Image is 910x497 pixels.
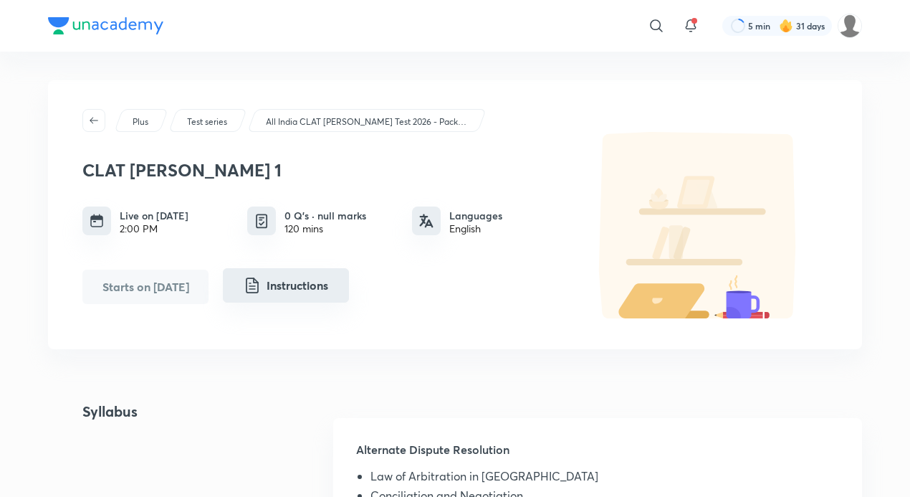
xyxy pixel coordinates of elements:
[419,214,434,228] img: languages
[838,14,862,38] img: Adithyan
[779,19,793,33] img: streak
[185,115,230,128] a: Test series
[266,115,466,128] p: All India CLAT [PERSON_NAME] Test 2026 - Pack of 25
[133,115,148,128] p: Plus
[370,470,839,488] li: Law of Arbitration in [GEOGRAPHIC_DATA]
[82,160,562,181] h3: CLAT [PERSON_NAME] 1
[120,208,188,223] h6: Live on [DATE]
[223,268,349,303] button: Instructions
[284,208,366,223] h6: 0 Q’s · null marks
[130,115,151,128] a: Plus
[356,441,839,470] h5: Alternate Dispute Resolution
[264,115,469,128] a: All India CLAT [PERSON_NAME] Test 2026 - Pack of 25
[48,17,163,34] img: Company Logo
[90,214,104,228] img: timing
[449,223,502,235] div: English
[120,223,188,235] div: 2:00 PM
[570,132,828,318] img: default
[244,277,261,294] img: instruction
[284,223,366,235] div: 120 mins
[253,212,271,230] img: quiz info
[449,208,502,223] h6: Languages
[82,270,209,304] button: Starts on Sep 6
[187,115,227,128] p: Test series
